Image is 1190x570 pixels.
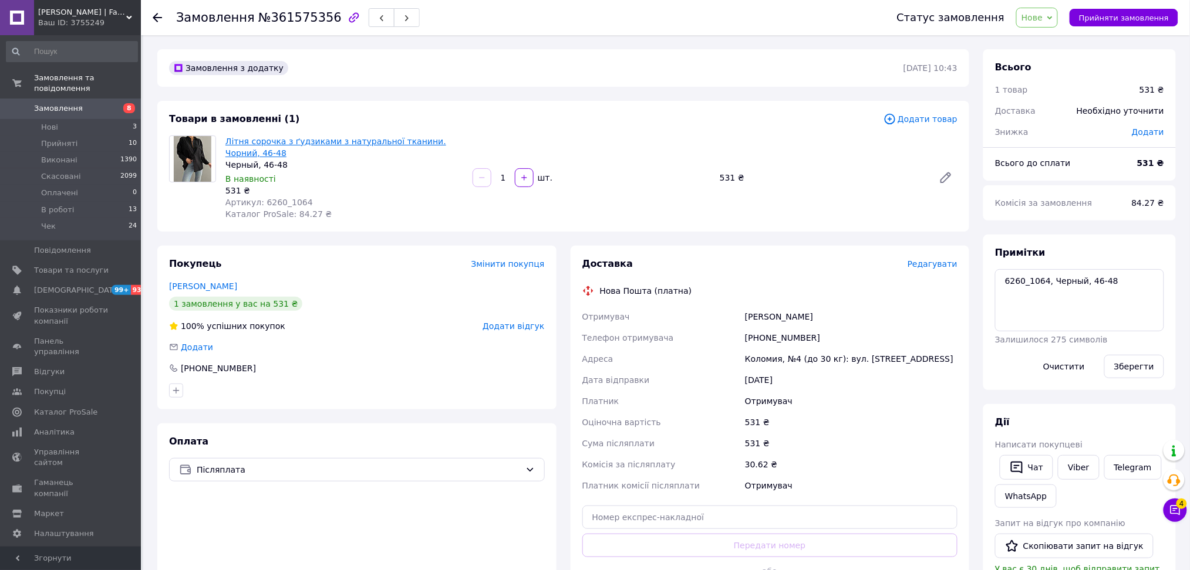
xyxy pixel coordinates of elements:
button: Очистити [1033,355,1095,378]
span: Прийняти замовлення [1079,13,1169,22]
span: Виконані [41,155,77,165]
div: Замовлення з додатку [169,61,288,75]
a: Telegram [1104,455,1162,480]
div: 531 ₴ [225,185,463,196]
span: Чек [41,221,56,232]
span: Відгуки [34,367,65,377]
span: Прийняті [41,138,77,149]
span: 100% [181,321,204,331]
time: [DATE] 10:43 [904,63,958,73]
span: Повідомлення [34,245,91,256]
span: 84.27 ₴ [1132,198,1164,208]
div: успішних покупок [169,320,285,332]
div: Отримувач [743,391,960,412]
button: Чат з покупцем4 [1164,498,1187,522]
div: 531 ₴ [715,169,929,186]
span: Нові [41,122,58,133]
span: 10 [129,138,137,149]
span: 93 [131,285,144,295]
textarea: 6260_1064, Черный, 46-48 [995,269,1164,331]
div: 531 ₴ [743,412,960,433]
span: Оплачені [41,188,78,198]
span: Додати товар [884,113,958,125]
div: Ваш ID: 3755249 [38,18,141,28]
span: Післяплата [197,463,521,476]
span: 2099 [120,171,137,182]
span: [DEMOGRAPHIC_DATA] [34,285,121,296]
span: 1 товар [995,85,1028,94]
span: Замовлення [34,103,83,114]
button: Прийняти замовлення [1070,9,1178,26]
input: Пошук [6,41,138,62]
div: 531 ₴ [743,433,960,454]
span: Платник комісії післяплати [582,481,700,490]
div: Статус замовлення [897,12,1005,23]
span: Дії [995,416,1010,428]
div: 531 ₴ [1140,84,1164,96]
span: Змінити покупця [471,259,545,269]
span: Дата відправки [582,375,650,385]
span: Доставка [995,106,1036,116]
span: Написати покупцеві [995,440,1083,449]
span: Оплата [169,436,208,447]
div: Коломия, №4 (до 30 кг): вул. [STREET_ADDRESS] [743,348,960,369]
span: Каталог ProSale: 84.27 ₴ [225,209,332,219]
span: 99+ [112,285,131,295]
span: Замовлення [176,11,255,25]
span: Всього до сплати [995,158,1071,168]
span: №361575356 [258,11,342,25]
div: Отримувач [743,475,960,496]
button: Чат [1000,455,1053,480]
div: Повернутися назад [153,12,162,23]
span: Оціночна вартість [582,418,661,427]
span: 3 [133,122,137,133]
span: Знижка [995,127,1029,137]
span: Аналітика [34,427,75,437]
span: Доставка [582,258,633,269]
span: Платник [582,396,619,406]
div: 1 замовлення у вас на 531 ₴ [169,297,302,311]
div: Необхідно уточнити [1070,98,1171,124]
a: WhatsApp [995,484,1057,508]
span: Каталог ProSale [34,407,97,418]
span: Комісія за післяплату [582,460,676,469]
span: Телефон отримувача [582,333,674,342]
span: 4 [1176,498,1187,509]
span: Всього [995,62,1031,73]
span: Додати [1132,127,1164,137]
span: Залишилося 275 символів [995,335,1108,344]
div: [PHONE_NUMBER] [743,327,960,348]
span: 1390 [120,155,137,165]
img: Літня сорочка з ґудзиками з натуральної тканини. Чорний, 46-48 [174,136,211,182]
span: Показники роботи компанії [34,305,109,326]
div: [PERSON_NAME] [743,306,960,327]
span: Отримувач [582,312,630,321]
span: Налаштування [34,528,94,539]
span: Адреса [582,354,613,364]
div: Нова Пошта (платна) [597,285,695,297]
span: Комісія за замовлення [995,198,1093,208]
span: Сума післяплати [582,439,655,448]
span: Скасовані [41,171,81,182]
input: Номер експрес-накладної [582,505,958,529]
span: Управління сайтом [34,447,109,468]
span: В наявності [225,174,276,184]
span: Примітки [995,247,1046,258]
span: Нове [1022,13,1043,22]
span: Товари та послуги [34,265,109,276]
span: 8 [123,103,135,113]
span: 24 [129,221,137,232]
span: Маркет [34,508,64,519]
div: 30.62 ₴ [743,454,960,475]
a: Viber [1058,455,1099,480]
div: шт. [535,172,554,184]
div: [DATE] [743,369,960,391]
span: Фешн Хвиля | Fashion Wave [38,7,126,18]
span: Товари в замовленні (1) [169,113,300,124]
a: [PERSON_NAME] [169,281,237,291]
span: Покупець [169,258,222,269]
span: Додати [181,342,213,352]
span: Панель управління [34,336,109,357]
span: Артикул: 6260_1064 [225,198,313,207]
div: Черный, 46-48 [225,159,463,171]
